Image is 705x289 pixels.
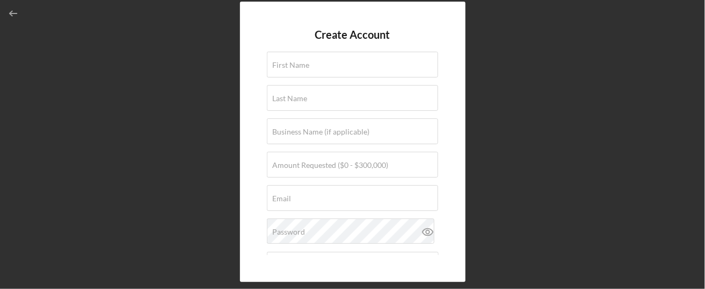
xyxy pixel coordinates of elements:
[273,228,306,236] label: Password
[273,61,310,69] label: First Name
[273,128,370,136] label: Business Name (if applicable)
[273,161,389,170] label: Amount Requested ($0 - $300,000)
[273,194,292,203] label: Email
[315,29,390,41] h4: Create Account
[273,94,308,103] label: Last Name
